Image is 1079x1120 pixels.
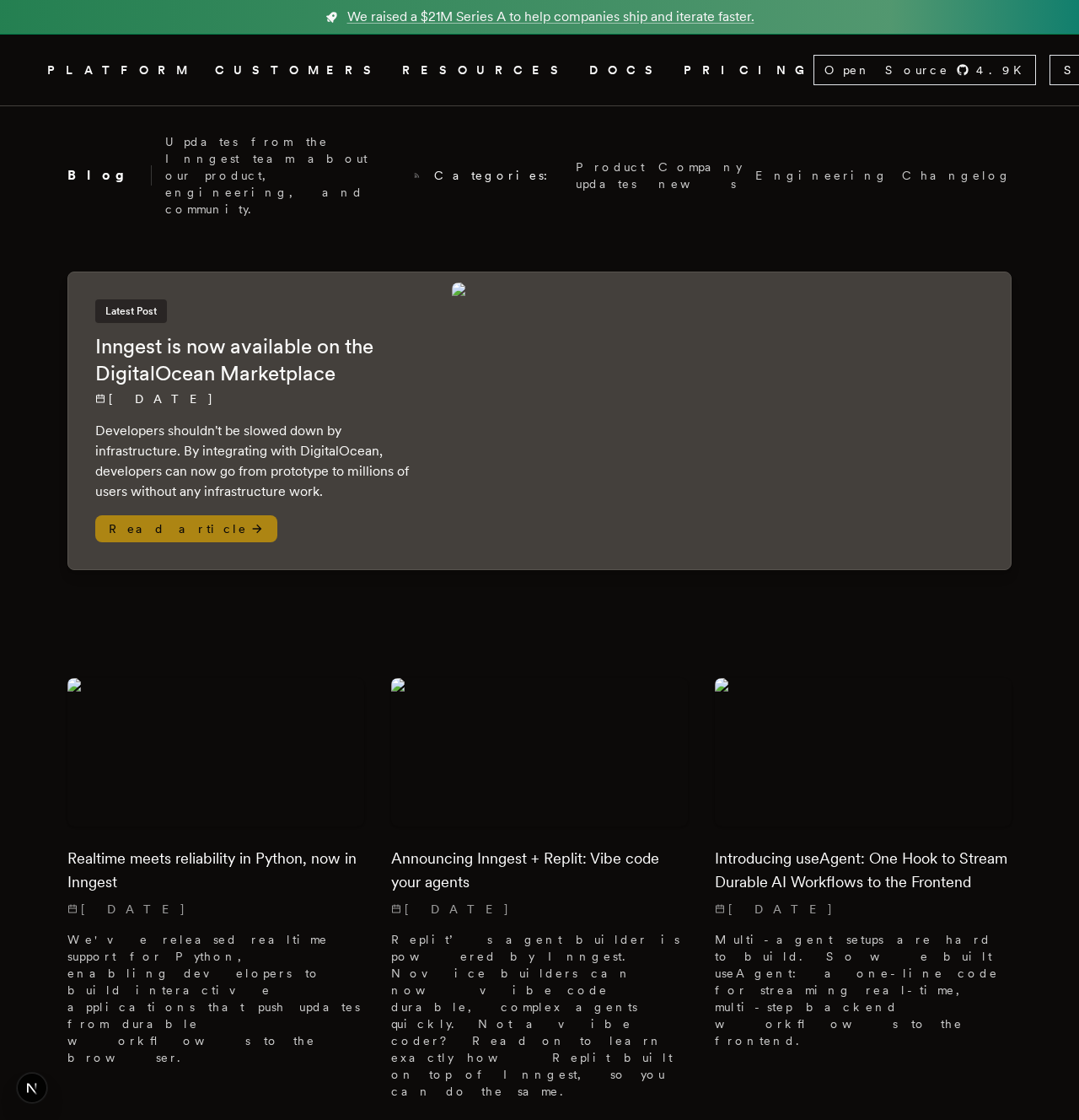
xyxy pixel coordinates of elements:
[715,678,1012,827] img: Featured image for Introducing useAgent: One Hook to Stream Durable AI Workflows to the Frontend ...
[658,159,742,192] a: Company news
[215,60,382,81] a: CUSTOMERS
[391,678,688,827] img: Featured image for Announcing Inngest + Replit: Vibe code your agents blog post
[434,167,562,184] span: Categories:
[67,272,1012,570] a: Latest PostInngest is now available on the DigitalOcean Marketplace[DATE] Developers shouldn't be...
[715,847,1012,894] h2: Introducing useAgent: One Hook to Stream Durable AI Workflows to the Frontend
[95,515,277,542] span: Read article
[347,7,754,27] span: We raised a $21M Series A to help companies ship and iterate faster.
[715,901,1012,918] p: [DATE]
[95,421,418,502] p: Developers shouldn't be slowed down by infrastructure. By integrating with DigitalOcean, develope...
[95,333,418,387] h2: Inngest is now available on the DigitalOcean Marketplace
[576,159,645,192] a: Product updates
[391,678,688,1113] a: Featured image for Announcing Inngest + Replit: Vibe code your agents blog postAnnouncing Inngest...
[67,931,364,1066] p: We've released realtime support for Python, enabling developers to build interactive applications...
[755,167,888,184] a: Engineering
[715,678,1012,1063] a: Featured image for Introducing useAgent: One Hook to Stream Durable AI Workflows to the Frontend ...
[67,678,364,827] img: Featured image for Realtime meets reliability in Python, now in Inngest blog post
[67,678,364,1080] a: Featured image for Realtime meets reliability in Python, now in Inngest blog postRealtime meets r...
[67,165,152,186] h2: Blog
[165,133,400,218] p: Updates from the Inngest team about our product, engineering, and community.
[684,60,813,81] a: PRICING
[391,901,688,918] p: [DATE]
[402,60,569,81] button: RESOURCES
[391,847,688,894] h2: Announcing Inngest + Replit: Vibe code your agents
[589,60,663,81] a: DOCS
[976,62,1032,78] span: 4.9 K
[824,62,949,78] span: Open Source
[67,847,364,894] h2: Realtime meets reliability in Python, now in Inngest
[95,390,418,407] p: [DATE]
[452,283,1004,558] img: Featured image for Inngest is now available on the DigitalOcean Marketplace blog post
[391,931,688,1100] p: Replit’s agent builder is powered by Inngest. Novice builders can now vibe code durable, complex ...
[902,167,1012,184] a: Changelog
[47,60,195,81] button: PLATFORM
[95,299,167,323] span: Latest Post
[67,901,364,918] p: [DATE]
[715,931,1012,1049] p: Multi-agent setups are hard to build. So we built useAgent: a one-line code for streaming real-ti...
